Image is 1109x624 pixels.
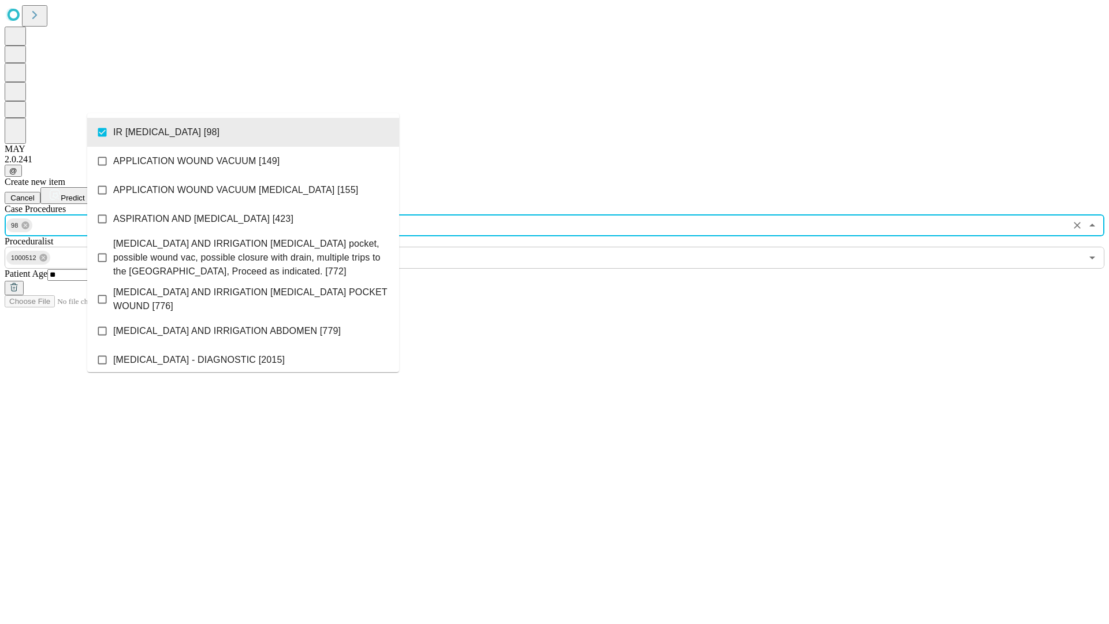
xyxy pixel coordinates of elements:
[6,251,50,265] div: 1000512
[113,353,285,367] span: [MEDICAL_DATA] - DIAGNOSTIC [2015]
[5,192,40,204] button: Cancel
[1084,250,1100,266] button: Open
[113,285,390,313] span: [MEDICAL_DATA] AND IRRIGATION [MEDICAL_DATA] POCKET WOUND [776]
[1084,217,1100,233] button: Close
[5,154,1104,165] div: 2.0.241
[6,251,41,265] span: 1000512
[113,212,293,226] span: ASPIRATION AND [MEDICAL_DATA] [423]
[5,177,65,187] span: Create new item
[5,165,22,177] button: @
[61,194,84,202] span: Predict
[5,269,47,278] span: Patient Age
[113,154,280,168] span: APPLICATION WOUND VACUUM [149]
[113,125,219,139] span: IR [MEDICAL_DATA] [98]
[113,237,390,278] span: [MEDICAL_DATA] AND IRRIGATION [MEDICAL_DATA] pocket, possible wound vac, possible closure with dr...
[6,219,23,232] span: 98
[5,204,66,214] span: Scheduled Procedure
[9,166,17,175] span: @
[10,194,35,202] span: Cancel
[113,324,341,338] span: [MEDICAL_DATA] AND IRRIGATION ABDOMEN [779]
[6,218,32,232] div: 98
[113,183,358,197] span: APPLICATION WOUND VACUUM [MEDICAL_DATA] [155]
[5,236,53,246] span: Proceduralist
[5,144,1104,154] div: MAY
[1069,217,1085,233] button: Clear
[40,187,94,204] button: Predict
